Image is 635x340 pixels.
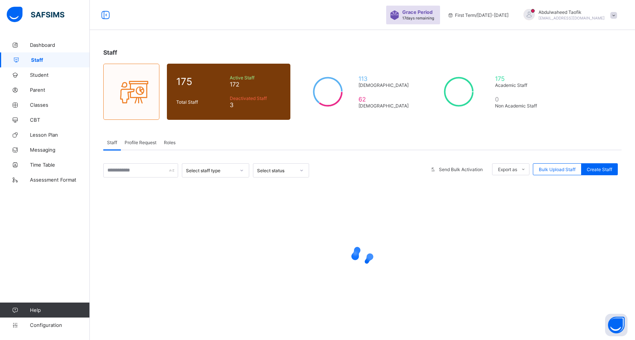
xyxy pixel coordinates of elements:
[30,132,90,138] span: Lesson Plan
[516,9,621,21] div: AbdulwaheedTaofik
[358,103,412,109] span: [DEMOGRAPHIC_DATA]
[587,167,612,172] span: Create Staff
[30,42,90,48] span: Dashboard
[390,10,399,20] img: sticker-purple.71386a28dfed39d6af7621340158ba97.svg
[230,81,281,88] span: 172
[30,147,90,153] span: Messaging
[164,140,175,145] span: Roles
[107,140,117,145] span: Staff
[103,49,117,56] span: Staff
[30,72,90,78] span: Student
[174,97,228,107] div: Total Staff
[176,76,226,87] span: 175
[30,307,89,313] span: Help
[30,162,90,168] span: Time Table
[538,9,605,15] span: Abdulwaheed Taofik
[125,140,156,145] span: Profile Request
[605,314,628,336] button: Open asap
[358,82,412,88] span: [DEMOGRAPHIC_DATA]
[495,95,543,103] span: 0
[230,75,281,81] span: Active Staff
[402,16,434,20] span: 17 days remaining
[539,167,576,172] span: Bulk Upload Staff
[495,75,543,82] span: 175
[402,9,433,15] span: Grace Period
[230,101,281,109] span: 3
[538,16,605,20] span: [EMAIL_ADDRESS][DOMAIN_NAME]
[439,167,483,172] span: Send Bulk Activation
[495,103,543,109] span: Non Academic Staff
[358,75,412,82] span: 113
[31,57,90,63] span: Staff
[30,87,90,93] span: Parent
[358,95,412,103] span: 62
[7,7,64,22] img: safsims
[30,102,90,108] span: Classes
[186,168,235,173] div: Select staff type
[230,95,281,101] span: Deactivated Staff
[498,167,517,172] span: Export as
[257,168,295,173] div: Select status
[30,177,90,183] span: Assessment Format
[30,117,90,123] span: CBT
[30,322,89,328] span: Configuration
[495,82,543,88] span: Academic Staff
[448,12,509,18] span: session/term information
